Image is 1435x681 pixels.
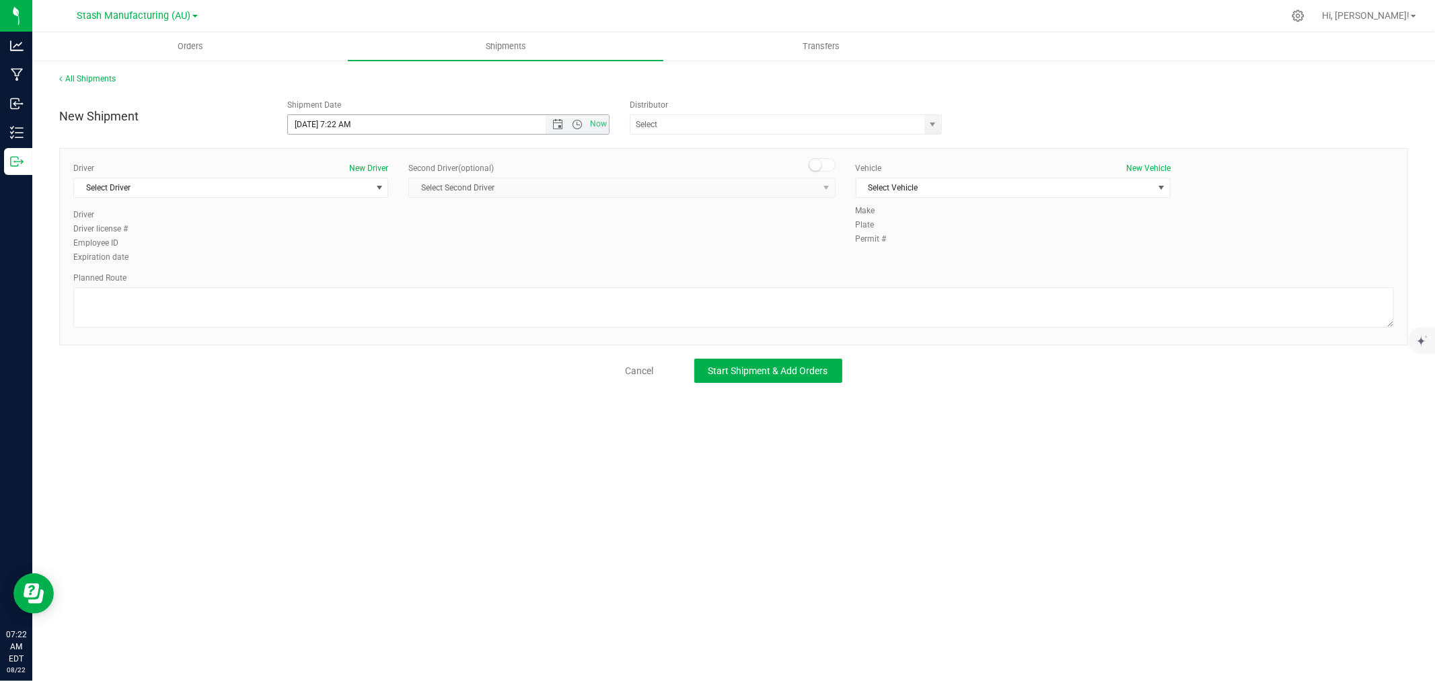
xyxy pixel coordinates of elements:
[348,32,663,61] a: Shipments
[6,665,26,675] p: 08/22
[10,126,24,139] inline-svg: Inventory
[784,40,858,52] span: Transfers
[74,178,371,197] span: Select Driver
[856,178,1153,197] span: Select Vehicle
[856,162,882,174] label: Vehicle
[546,119,569,130] span: Open the date view
[694,359,842,383] button: Start Shipment & Add Orders
[287,99,341,111] label: Shipment Date
[924,115,941,134] span: select
[1126,162,1171,174] button: New Vehicle
[159,40,221,52] span: Orders
[587,114,610,134] span: Set Current date
[408,162,494,174] label: Second Driver
[77,10,191,22] span: Stash Manufacturing (AU)
[349,162,388,174] button: New Driver
[73,273,126,283] span: Planned Route
[856,219,896,231] label: Plate
[630,115,916,134] input: Select
[6,629,26,665] p: 07:22 AM EDT
[10,155,24,168] inline-svg: Outbound
[468,40,544,52] span: Shipments
[73,209,141,221] label: Driver
[856,205,896,217] label: Make
[566,119,589,130] span: Open the time view
[1322,10,1409,21] span: Hi, [PERSON_NAME]!
[13,573,54,614] iframe: Resource center
[663,32,979,61] a: Transfers
[10,68,24,81] inline-svg: Manufacturing
[1153,178,1170,197] span: select
[10,39,24,52] inline-svg: Analytics
[73,251,141,263] label: Expiration date
[59,74,116,83] a: All Shipments
[856,233,896,245] label: Permit #
[708,365,828,376] span: Start Shipment & Add Orders
[630,99,668,111] label: Distributor
[10,97,24,110] inline-svg: Inbound
[626,364,654,378] a: Cancel
[59,110,267,123] h4: New Shipment
[458,164,494,173] span: (optional)
[371,178,388,197] span: select
[1290,9,1307,22] div: Manage settings
[73,223,141,235] label: Driver license #
[73,162,94,174] label: Driver
[73,237,141,249] label: Employee ID
[32,32,348,61] a: Orders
